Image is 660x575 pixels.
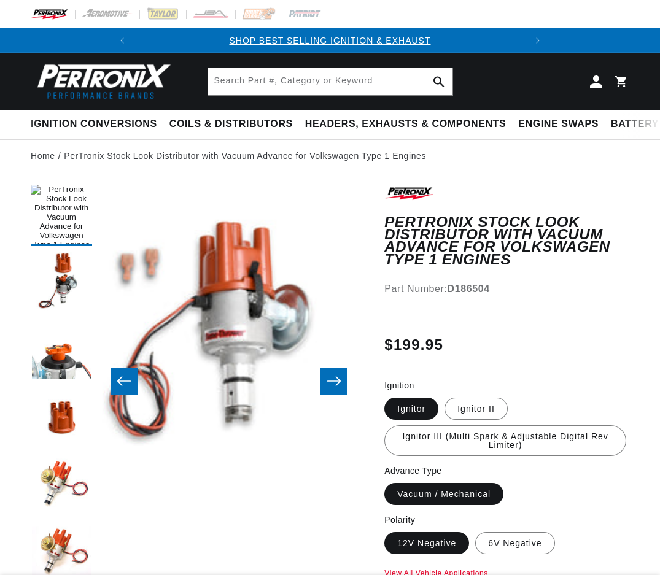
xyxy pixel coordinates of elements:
button: Slide right [320,368,347,395]
a: PerTronix Stock Look Distributor with Vacuum Advance for Volkswagen Type 1 Engines [64,149,426,163]
span: $199.95 [384,334,443,356]
strong: D186504 [448,284,490,294]
summary: Coils & Distributors [163,110,299,139]
a: SHOP BEST SELLING IGNITION & EXHAUST [229,36,430,45]
label: 12V Negative [384,532,469,554]
button: Load image 5 in gallery view [31,455,92,516]
legend: Advance Type [384,465,443,477]
button: Translation missing: en.sections.announcements.next_announcement [526,28,550,53]
input: Search Part #, Category or Keyword [208,68,452,95]
button: Load image 1 in gallery view [31,185,92,246]
span: Coils & Distributors [169,118,293,131]
label: Ignitor II [445,398,508,420]
button: Load image 4 in gallery view [31,387,92,449]
div: 1 of 2 [134,34,525,47]
label: 6V Negative [475,532,554,554]
summary: Ignition Conversions [31,110,163,139]
summary: Engine Swaps [512,110,605,139]
nav: breadcrumbs [31,149,629,163]
a: Home [31,149,55,163]
div: Part Number: [384,281,629,297]
button: Slide left [111,368,138,395]
label: Ignitor III (Multi Spark & Adjustable Digital Rev Limiter) [384,425,626,456]
legend: Ignition [384,379,415,392]
span: Ignition Conversions [31,118,157,131]
button: Load image 2 in gallery view [31,252,92,314]
span: Engine Swaps [518,118,599,131]
summary: Headers, Exhausts & Components [299,110,512,139]
legend: Polarity [384,514,416,527]
span: Headers, Exhausts & Components [305,118,506,131]
button: Load image 3 in gallery view [31,320,92,381]
button: Translation missing: en.sections.announcements.previous_announcement [110,28,134,53]
img: Pertronix [31,60,172,102]
button: Search Part #, Category or Keyword [425,68,452,95]
label: Vacuum / Mechanical [384,483,503,505]
label: Ignitor [384,398,438,420]
h1: PerTronix Stock Look Distributor with Vacuum Advance for Volkswagen Type 1 Engines [384,216,629,266]
div: Announcement [134,34,525,47]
